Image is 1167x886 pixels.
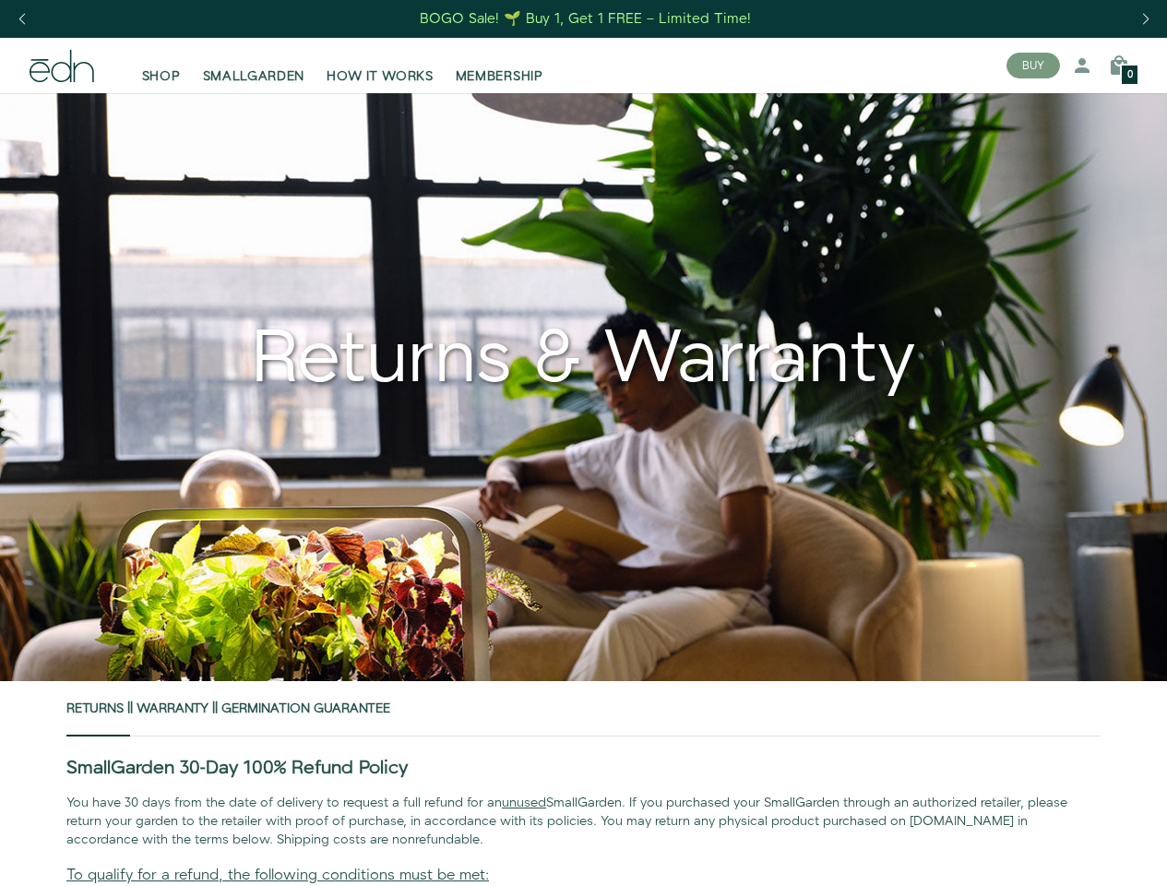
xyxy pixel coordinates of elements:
a: SMALLGARDEN [192,45,316,86]
a: Returns | [66,681,130,736]
h1: Returns & Warranty [30,316,1137,404]
a: SHOP [131,45,192,86]
span: MEMBERSHIP [456,67,543,86]
u: To qualify for a refund, the following conditions must be met: [66,865,489,886]
span: SMALLGARDEN [203,67,305,86]
span: 0 [1127,70,1133,80]
a: | Warranty | [130,681,215,736]
u: unused [502,794,546,812]
a: BOGO Sale! 🌱 Buy 1, Get 1 FREE – Limited Time! [418,5,753,33]
span: SHOP [142,67,181,86]
button: BUY [1006,53,1060,78]
a: MEMBERSHIP [445,45,554,86]
span: HOW IT WORKS [327,67,433,86]
a: HOW IT WORKS [316,45,444,86]
strong: SmallGarden 30-Day 100% Refund Policy [66,755,408,781]
div: BOGO Sale! 🌱 Buy 1, Get 1 FREE – Limited Time! [420,9,751,29]
span: You have 30 days from the date of delivery to request a full refund for an SmallGarden. If you pu... [66,794,1067,849]
a: | Germination Guarantee [215,681,390,736]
